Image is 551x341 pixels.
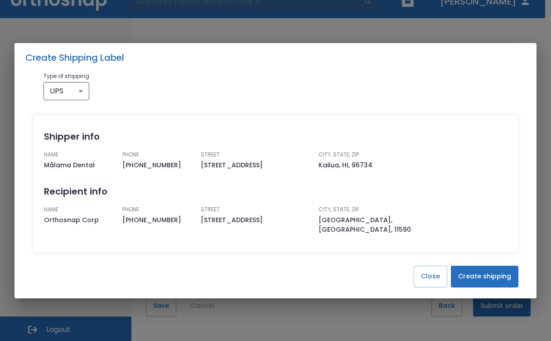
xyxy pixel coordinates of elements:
p: STREET [201,151,311,159]
button: Close [414,266,447,287]
p: PHONE [122,151,193,159]
span: Mālama Dental [44,161,115,170]
p: NAME [44,205,115,214]
span: Kailua, HI, 96734 [319,161,429,170]
p: CITY, STATE, ZIP [319,205,429,214]
h2: Create Shipping Label [14,43,536,72]
p: Type of shipping [43,72,89,80]
p: NAME [44,151,115,159]
p: CITY, STATE, ZIP [319,151,429,159]
span: Orthosnap Corp [44,215,115,225]
span: [PHONE_NUMBER] [122,161,193,170]
span: [STREET_ADDRESS] [201,215,311,225]
p: PHONE [122,205,193,214]
span: [GEOGRAPHIC_DATA], [GEOGRAPHIC_DATA], 11590 [319,215,429,234]
span: [PHONE_NUMBER] [122,215,193,225]
span: [STREET_ADDRESS] [201,161,311,170]
div: UPS [43,82,89,100]
h2: Shipper info [44,130,507,143]
p: STREET [201,205,311,214]
button: Create shipping [451,266,518,287]
h2: Recipient info [44,185,507,198]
